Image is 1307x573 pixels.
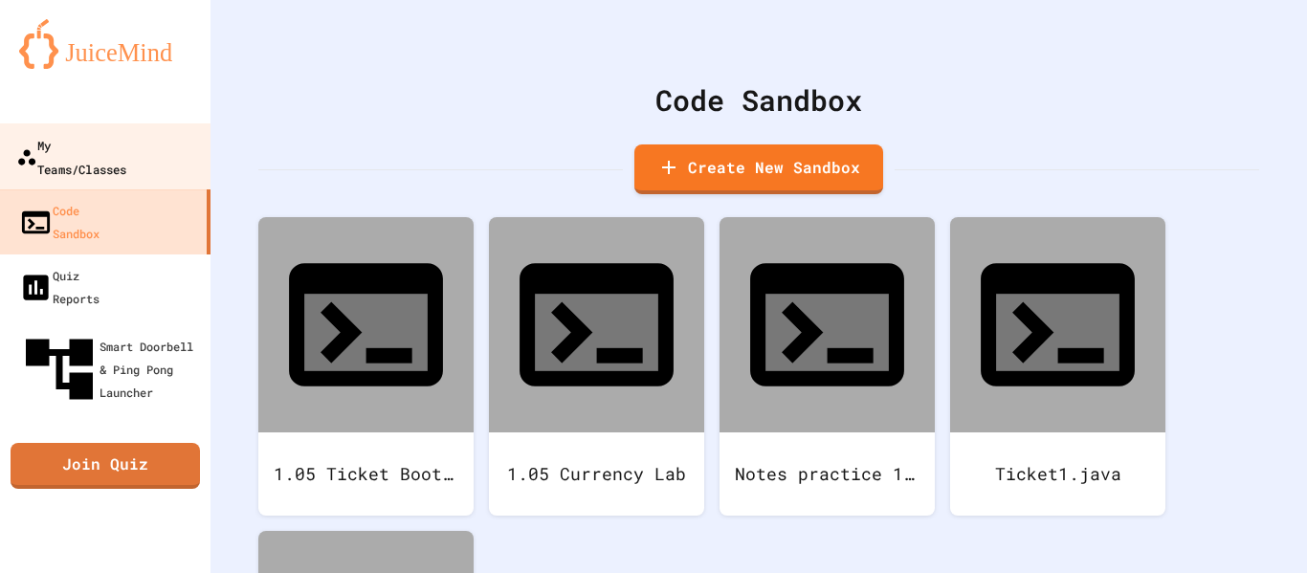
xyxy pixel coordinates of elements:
[19,329,203,409] div: Smart Doorbell & Ping Pong Launcher
[720,432,935,516] div: Notes practice 1.05
[258,432,474,516] div: 1.05 Ticket Booth Lab pt.2
[19,199,100,245] div: Code Sandbox
[19,264,100,310] div: Quiz Reports
[258,217,474,516] a: 1.05 Ticket Booth Lab pt.2
[950,217,1165,516] a: Ticket1.java
[258,78,1259,121] div: Code Sandbox
[489,432,704,516] div: 1.05 Currency Lab
[19,19,191,69] img: logo-orange.svg
[634,144,883,194] a: Create New Sandbox
[11,443,200,489] a: Join Quiz
[950,432,1165,516] div: Ticket1.java
[16,133,126,180] div: My Teams/Classes
[489,217,704,516] a: 1.05 Currency Lab
[720,217,935,516] a: Notes practice 1.05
